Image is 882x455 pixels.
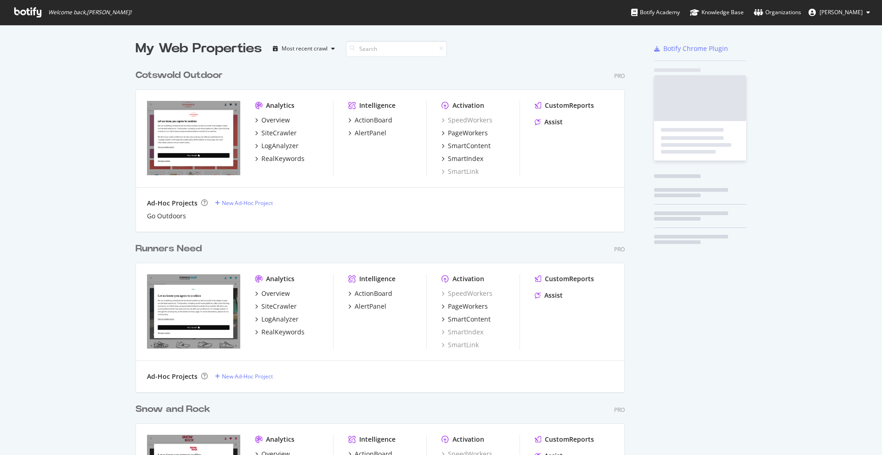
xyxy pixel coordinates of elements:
a: ActionBoard [348,116,392,125]
div: ActionBoard [355,289,392,298]
a: Snow and Rock [136,403,214,416]
div: New Ad-Hoc Project [222,372,273,380]
div: AlertPanel [355,302,386,311]
a: Cotswold Outdoor [136,69,226,82]
a: New Ad-Hoc Project [215,199,273,207]
div: RealKeywords [261,154,305,163]
div: Snow and Rock [136,403,210,416]
div: SmartContent [448,141,491,150]
a: SpeedWorkers [441,289,492,298]
div: Overview [261,116,290,125]
div: Runners Need [136,242,202,255]
a: RealKeywords [255,327,305,337]
div: Overview [261,289,290,298]
a: LogAnalyzer [255,141,299,150]
div: Analytics [266,274,294,283]
div: RealKeywords [261,327,305,337]
div: Pro [614,245,625,253]
a: Overview [255,289,290,298]
input: Search [346,41,447,57]
a: Overview [255,116,290,125]
a: ActionBoard [348,289,392,298]
div: ActionBoard [355,116,392,125]
div: SiteCrawler [261,302,297,311]
div: Knowledge Base [690,8,744,17]
div: Organizations [754,8,801,17]
div: LogAnalyzer [261,315,299,324]
div: My Web Properties [136,39,262,58]
a: SmartIndex [441,327,483,337]
div: CustomReports [545,101,594,110]
div: Most recent crawl [282,46,328,51]
div: Botify Chrome Plugin [663,44,728,53]
div: Activation [452,435,484,444]
a: SmartContent [441,315,491,324]
a: PageWorkers [441,128,488,138]
a: PageWorkers [441,302,488,311]
a: SmartContent [441,141,491,150]
div: New Ad-Hoc Project [222,199,273,207]
div: Activation [452,274,484,283]
a: Botify Chrome Plugin [654,44,728,53]
a: SmartIndex [441,154,483,163]
a: LogAnalyzer [255,315,299,324]
div: CustomReports [545,435,594,444]
button: Most recent crawl [269,41,339,56]
button: [PERSON_NAME] [801,5,877,20]
img: https://www.cotswoldoutdoor.com [147,101,240,175]
a: SmartLink [441,167,479,176]
a: Runners Need [136,242,205,255]
a: New Ad-Hoc Project [215,372,273,380]
span: Welcome back, [PERSON_NAME] ! [48,9,131,16]
a: AlertPanel [348,302,386,311]
a: CustomReports [535,435,594,444]
div: SmartIndex [448,154,483,163]
div: Botify Academy [631,8,680,17]
div: LogAnalyzer [261,141,299,150]
div: Intelligence [359,435,396,444]
div: Analytics [266,435,294,444]
a: Go Outdoors [147,211,186,221]
a: AlertPanel [348,128,386,138]
div: Assist [544,117,563,127]
div: Ad-Hoc Projects [147,372,198,381]
div: Ad-Hoc Projects [147,199,198,208]
span: Ellie Combes [820,8,863,16]
div: AlertPanel [355,128,386,138]
div: Activation [452,101,484,110]
div: PageWorkers [448,302,488,311]
a: RealKeywords [255,154,305,163]
a: SmartLink [441,340,479,350]
a: SpeedWorkers [441,116,492,125]
a: SiteCrawler [255,302,297,311]
a: SiteCrawler [255,128,297,138]
a: Assist [535,117,563,127]
div: Intelligence [359,274,396,283]
div: Pro [614,406,625,414]
div: Intelligence [359,101,396,110]
a: CustomReports [535,274,594,283]
a: CustomReports [535,101,594,110]
div: SiteCrawler [261,128,297,138]
div: CustomReports [545,274,594,283]
div: Analytics [266,101,294,110]
a: Assist [535,291,563,300]
img: https://www.runnersneed.com/ [147,274,240,349]
div: Cotswold Outdoor [136,69,223,82]
div: PageWorkers [448,128,488,138]
div: SmartContent [448,315,491,324]
div: Pro [614,72,625,80]
div: Assist [544,291,563,300]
